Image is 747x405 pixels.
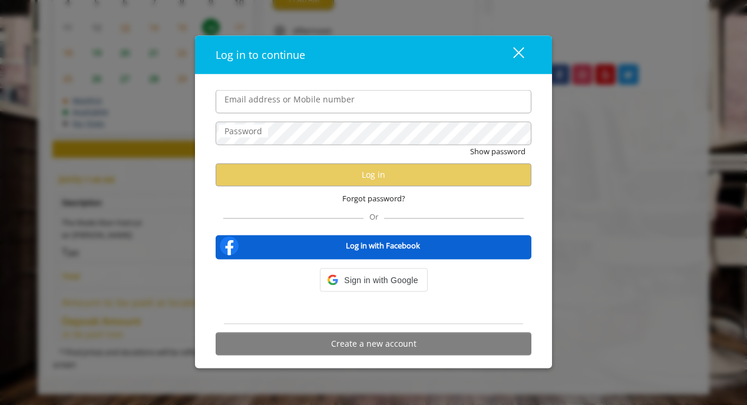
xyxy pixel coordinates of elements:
[343,273,420,286] span: Sign in with Google
[314,290,434,316] iframe: Sign in with Google Button
[363,211,384,221] span: Or
[217,234,241,257] img: facebook-logo
[470,145,525,158] button: Show password
[216,90,531,114] input: Email address or Mobile number
[216,48,305,62] span: Log in to continue
[216,122,531,145] input: Password
[216,163,531,186] button: Log in
[216,332,531,355] button: Create a new account
[320,268,428,291] div: Sign in with Google
[219,125,268,138] label: Password
[500,46,523,64] div: close dialog
[491,42,531,67] button: close dialog
[219,93,361,106] label: Email address or Mobile number
[342,192,405,205] span: Forgot password?
[346,240,420,252] b: Log in with Facebook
